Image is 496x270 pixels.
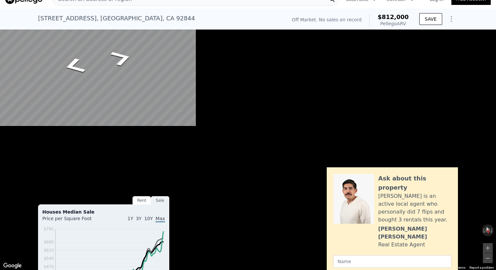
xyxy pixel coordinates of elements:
[378,174,451,192] div: Ask about this property
[44,256,54,261] tspan: $540
[378,241,425,249] div: Real Estate Agent
[42,209,165,215] div: Houses Median Sale
[333,255,451,268] input: Name
[133,196,151,205] div: Rent
[419,13,442,25] button: SAVE
[155,216,165,222] span: Max
[44,240,54,244] tspan: $680
[42,215,104,226] div: Price per Square Foot
[378,225,451,241] div: [PERSON_NAME] [PERSON_NAME]
[44,248,54,253] tspan: $610
[144,216,153,221] span: 10Y
[445,12,458,26] button: Show Options
[292,16,362,23] div: Off Market. No sales on record
[151,196,169,205] div: Sale
[378,13,409,20] span: $812,000
[378,192,451,224] div: [PERSON_NAME] is an active local agent who personally did 7 flips and bought 3 rentals this year.
[44,227,54,231] tspan: $792
[38,14,195,23] div: [STREET_ADDRESS] , [GEOGRAPHIC_DATA] , CA 92844
[136,216,141,221] span: 3Y
[378,20,409,27] div: Pellego ARV
[128,216,133,221] span: 1Y
[44,264,54,269] tspan: $470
